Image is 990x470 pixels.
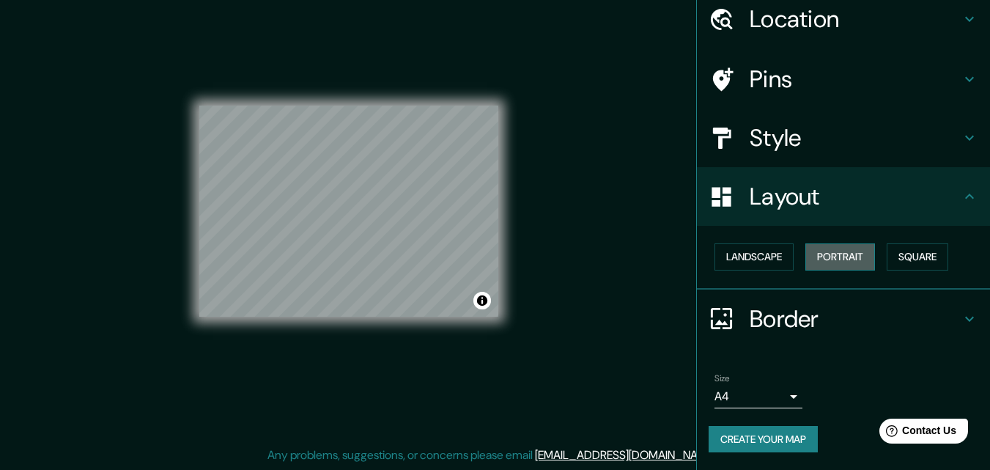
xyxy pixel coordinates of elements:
[697,50,990,109] div: Pins
[697,167,990,226] div: Layout
[750,304,961,334] h4: Border
[750,65,961,94] h4: Pins
[860,413,974,454] iframe: Help widget launcher
[473,292,491,309] button: Toggle attribution
[697,109,990,167] div: Style
[714,385,802,408] div: A4
[535,447,716,463] a: [EMAIL_ADDRESS][DOMAIN_NAME]
[714,243,794,271] button: Landscape
[199,106,498,317] canvas: Map
[750,182,961,211] h4: Layout
[750,123,961,153] h4: Style
[709,426,818,453] button: Create your map
[714,372,730,384] label: Size
[697,290,990,348] div: Border
[805,243,875,271] button: Portrait
[267,447,718,464] p: Any problems, suggestions, or concerns please email .
[750,4,961,34] h4: Location
[887,243,948,271] button: Square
